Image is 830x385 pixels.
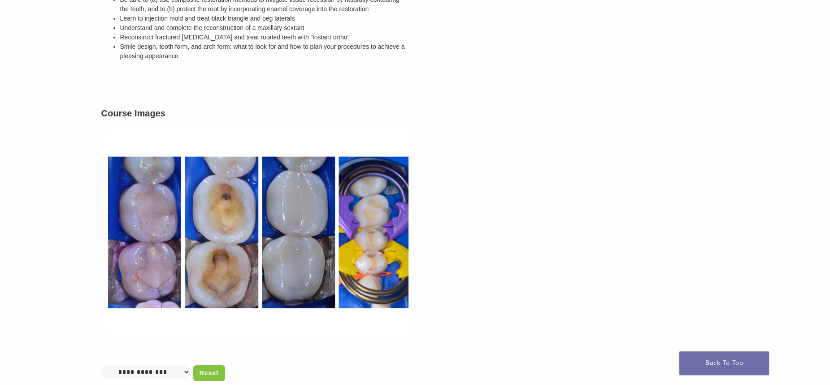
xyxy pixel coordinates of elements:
li: Learn to injection mold and treat black triangle and peg laterals [120,14,408,23]
a: Back To Top [679,351,769,375]
h3: Course Images [101,107,729,120]
li: Understand and complete the reconstruction of a maxillary sextant [120,23,408,33]
a: Reset [193,365,225,381]
li: Smile design, tooth form, and arch form: what to look for and how to plan your procedures to achi... [120,42,408,61]
li: Reconstruct fractured [MEDICAL_DATA] and treat rotated teeth with "instant ortho" [120,33,408,42]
